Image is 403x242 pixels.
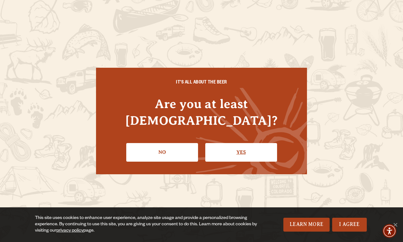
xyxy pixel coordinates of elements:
[332,218,367,232] a: I Agree
[205,143,277,161] a: Confirm I'm 21 or older
[126,143,198,161] a: No
[56,228,83,233] a: privacy policy
[35,215,258,234] div: This site uses cookies to enhance user experience, analyze site usage and provide a personalized ...
[109,80,294,86] h6: IT'S ALL ABOUT THE BEER
[109,95,294,129] h4: Are you at least [DEMOGRAPHIC_DATA]?
[383,224,396,238] div: Accessibility Menu
[283,218,330,232] a: Learn More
